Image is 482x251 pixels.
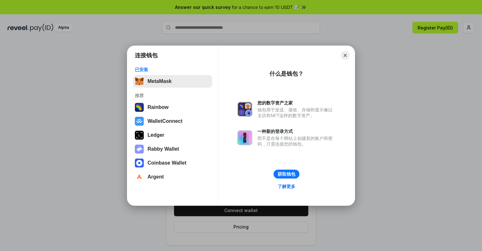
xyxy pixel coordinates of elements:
div: Ledger [148,132,164,138]
div: 已安装 [135,67,210,72]
button: Rabby Wallet [133,143,212,155]
img: svg+xml,%3Csvg%20xmlns%3D%22http%3A%2F%2Fwww.w3.org%2F2000%2Fsvg%22%20fill%3D%22none%22%20viewBox... [237,130,252,145]
img: svg+xml,%3Csvg%20width%3D%2228%22%20height%3D%2228%22%20viewBox%3D%220%200%2028%2028%22%20fill%3D... [135,117,144,126]
img: svg+xml,%3Csvg%20xmlns%3D%22http%3A%2F%2Fwww.w3.org%2F2000%2Fsvg%22%20fill%3D%22none%22%20viewBox... [237,102,252,117]
div: Coinbase Wallet [148,160,186,166]
img: svg+xml,%3Csvg%20width%3D%2228%22%20height%3D%2228%22%20viewBox%3D%220%200%2028%2028%22%20fill%3D... [135,159,144,167]
div: 推荐 [135,93,210,98]
h1: 连接钱包 [135,52,158,59]
button: 获取钱包 [274,170,299,179]
button: Close [341,51,350,60]
div: 钱包用于发送、接收、存储和显示像以太坊和NFT这样的数字资产。 [257,107,336,118]
div: Rainbow [148,104,169,110]
div: WalletConnect [148,118,183,124]
div: Rabby Wallet [148,146,179,152]
img: svg+xml,%3Csvg%20width%3D%22120%22%20height%3D%22120%22%20viewBox%3D%220%200%20120%20120%22%20fil... [135,103,144,112]
img: svg+xml,%3Csvg%20width%3D%2228%22%20height%3D%2228%22%20viewBox%3D%220%200%2028%2028%22%20fill%3D... [135,173,144,181]
div: 一种新的登录方式 [257,129,336,134]
a: 了解更多 [274,182,299,191]
button: MetaMask [133,75,212,88]
div: MetaMask [148,78,172,84]
button: Argent [133,171,212,183]
button: WalletConnect [133,115,212,128]
img: svg+xml,%3Csvg%20xmlns%3D%22http%3A%2F%2Fwww.w3.org%2F2000%2Fsvg%22%20width%3D%2228%22%20height%3... [135,131,144,140]
div: 而不是在每个网站上创建新的账户和密码，只需连接您的钱包。 [257,135,336,147]
button: Rainbow [133,101,212,114]
div: 您的数字资产之家 [257,100,336,106]
button: Ledger [133,129,212,141]
button: Coinbase Wallet [133,157,212,169]
img: svg+xml,%3Csvg%20fill%3D%22none%22%20height%3D%2233%22%20viewBox%3D%220%200%2035%2033%22%20width%... [135,77,144,86]
div: Argent [148,174,164,180]
img: svg+xml,%3Csvg%20xmlns%3D%22http%3A%2F%2Fwww.w3.org%2F2000%2Fsvg%22%20fill%3D%22none%22%20viewBox... [135,145,144,154]
div: 什么是钱包？ [269,70,304,78]
div: 了解更多 [278,184,295,189]
div: 获取钱包 [278,171,295,177]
